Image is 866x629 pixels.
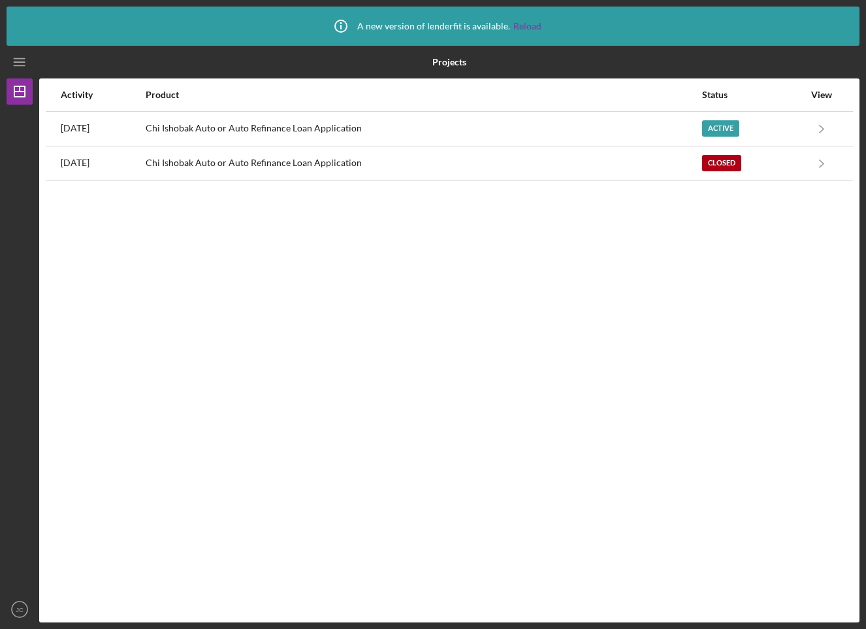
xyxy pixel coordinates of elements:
div: Active [702,120,739,137]
div: Chi Ishobak Auto or Auto Refinance Loan Application [146,112,700,145]
text: JC [16,606,24,613]
b: Projects [432,57,466,67]
a: Reload [513,21,541,31]
div: Status [702,90,805,100]
div: Chi Ishobak Auto or Auto Refinance Loan Application [146,147,700,180]
div: Closed [702,155,741,171]
time: 2025-08-05 21:25 [61,123,89,133]
button: JC [7,596,33,622]
time: 2023-09-06 18:35 [61,158,89,168]
div: Product [146,90,700,100]
div: A new version of lenderfit is available. [325,10,541,42]
div: Activity [61,90,144,100]
div: View [805,90,838,100]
